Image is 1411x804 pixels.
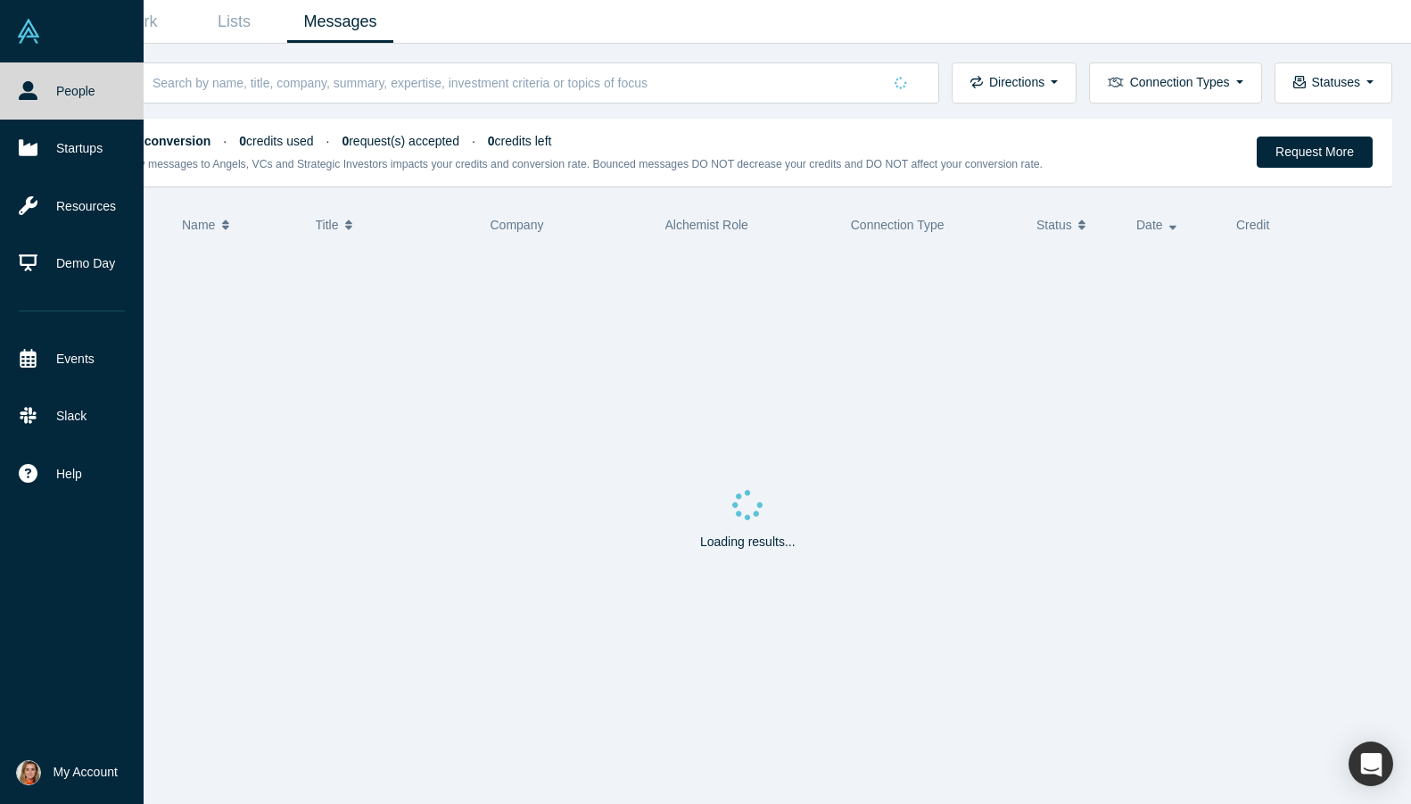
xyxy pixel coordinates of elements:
[1136,206,1163,244] span: Date
[54,763,118,782] span: My Account
[488,134,495,148] strong: 0
[287,1,393,43] a: Messages
[342,134,459,148] span: request(s) accepted
[1236,218,1269,232] span: Credit
[316,206,472,244] button: Title
[1036,206,1118,244] button: Status
[665,218,748,232] span: Alchemist Role
[1257,137,1373,168] button: Request More
[182,206,215,244] span: Name
[239,134,313,148] span: credits used
[1275,62,1392,104] button: Statuses
[1036,206,1072,244] span: Status
[1136,206,1217,244] button: Date
[952,62,1077,104] button: Directions
[182,206,297,244] button: Name
[16,760,41,785] img: Gulin Yilmaz's Account
[472,134,475,148] span: ·
[151,62,882,104] input: Search by name, title, company, summary, expertise, investment criteria or topics of focus
[223,134,227,148] span: ·
[56,465,82,484] span: Help
[851,218,945,232] span: Connection Type
[123,158,1044,170] small: Only messages to Angels, VCs and Strategic Investors impacts your credits and conversion rate. Bo...
[123,134,211,148] strong: N/A conversion
[488,134,552,148] span: credits left
[16,760,118,785] button: My Account
[326,134,330,148] span: ·
[700,533,796,551] p: Loading results...
[1089,62,1261,104] button: Connection Types
[491,218,544,232] span: Company
[181,1,287,43] a: Lists
[342,134,349,148] strong: 0
[239,134,246,148] strong: 0
[316,206,339,244] span: Title
[16,19,41,44] img: Alchemist Vault Logo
